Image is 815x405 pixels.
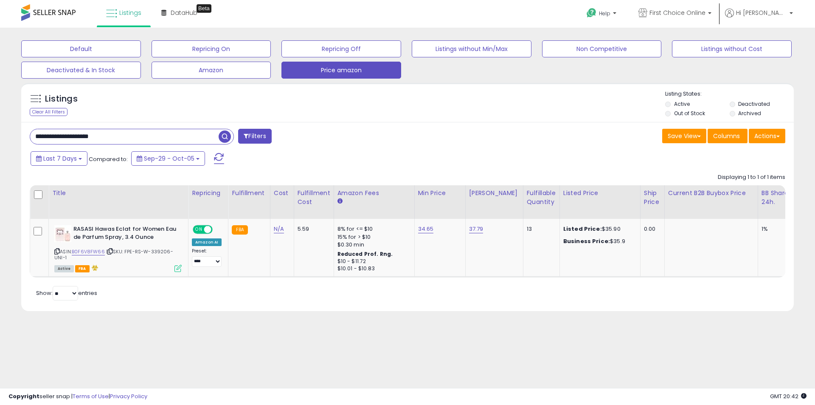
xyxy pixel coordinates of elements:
div: $10.01 - $10.83 [337,265,408,272]
a: N/A [274,225,284,233]
div: Amazon Fees [337,189,411,198]
b: Reduced Prof. Rng. [337,250,393,258]
i: Get Help [586,8,597,18]
span: DataHub [171,8,197,17]
span: Last 7 Days [43,154,77,163]
button: Deactivated & In Stock [21,62,141,79]
button: Non Competitive [542,40,662,57]
button: Save View [662,129,706,143]
div: [PERSON_NAME] [469,189,520,198]
div: Listed Price [563,189,637,198]
button: Repricing On [152,40,271,57]
div: Min Price [418,189,462,198]
div: Title [52,189,185,198]
span: First Choice Online [649,8,705,17]
span: Sep-29 - Oct-05 [144,154,194,163]
b: Listed Price: [563,225,602,233]
span: | SKU: FPE-RS-W-339206-UNI-1 [54,248,173,261]
img: 41YFBWG931L._SL40_.jpg [54,225,71,242]
div: Repricing [192,189,225,198]
button: Price amazon [281,62,401,79]
a: B0F6V8FW66 [72,248,105,255]
a: 37.79 [469,225,483,233]
label: Archived [738,110,761,117]
small: FBA [232,225,247,235]
i: hazardous material [90,265,98,271]
div: 1% [762,225,790,233]
span: Columns [713,132,740,140]
div: 13 [527,225,553,233]
div: 8% for <= $10 [337,225,408,233]
button: Listings without Min/Max [412,40,531,57]
span: All listings currently available for purchase on Amazon [54,265,74,272]
a: 34.65 [418,225,434,233]
div: Amazon AI [192,238,222,246]
button: Listings without Cost [672,40,792,57]
b: RASASI Hawas Eclat for Women Eau de Parfum Spray, 3.4 Ounce [73,225,177,243]
div: Ship Price [644,189,661,207]
div: ASIN: [54,225,182,271]
div: BB Share 24h. [762,189,793,207]
div: Displaying 1 to 1 of 1 items [718,173,785,181]
div: Clear All Filters [30,108,67,116]
a: Hi [PERSON_NAME] [725,8,793,28]
div: 0.00 [644,225,658,233]
div: $0.30 min [337,241,408,249]
button: Last 7 Days [31,151,87,166]
span: OFF [211,226,225,233]
div: Tooltip anchor [197,4,211,13]
span: Listings [119,8,141,17]
div: Fulfillment [232,189,266,198]
span: Compared to: [89,155,128,163]
button: Repricing Off [281,40,401,57]
button: Amazon [152,62,271,79]
div: Preset: [192,248,222,267]
span: FBA [75,265,90,272]
b: Business Price: [563,237,610,245]
small: Amazon Fees. [337,198,343,205]
span: Hi [PERSON_NAME] [736,8,787,17]
div: Fulfillment Cost [298,189,330,207]
p: Listing States: [665,90,793,98]
div: Current B2B Buybox Price [668,189,754,198]
span: Show: entries [36,289,97,297]
button: Actions [749,129,785,143]
div: $35.90 [563,225,634,233]
div: 5.59 [298,225,327,233]
span: ON [194,226,204,233]
div: Fulfillable Quantity [527,189,556,207]
label: Active [674,100,690,108]
button: Default [21,40,141,57]
div: $35.9 [563,238,634,245]
span: Help [599,10,610,17]
a: Help [580,1,625,28]
button: Filters [238,129,271,144]
h5: Listings [45,93,78,105]
label: Deactivated [738,100,770,108]
button: Columns [708,129,748,143]
button: Sep-29 - Oct-05 [131,151,205,166]
label: Out of Stock [674,110,705,117]
div: Cost [274,189,290,198]
div: 15% for > $10 [337,233,408,241]
div: $10 - $11.72 [337,258,408,265]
